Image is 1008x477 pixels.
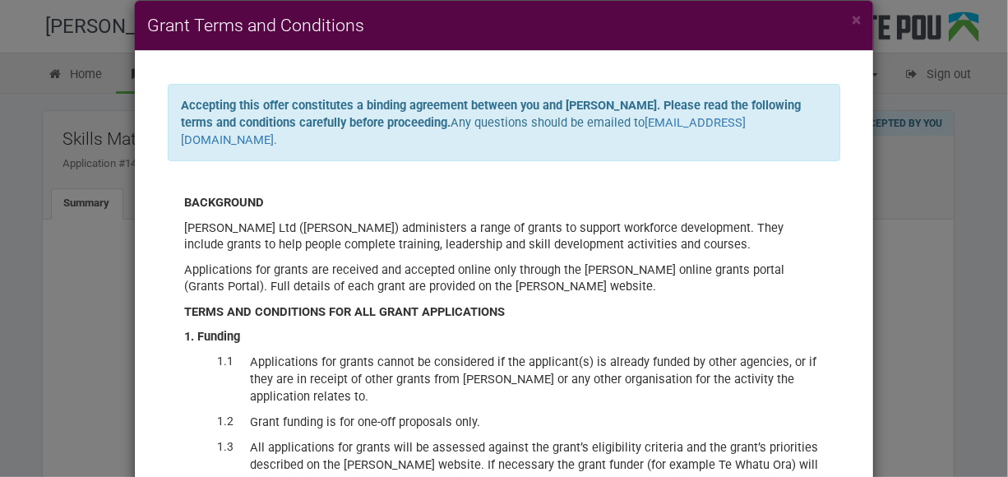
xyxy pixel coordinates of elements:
dd: Grant funding is for one-off proposals only. [250,414,824,431]
dd: Applications for grants cannot be considered if the applicant(s) is already funded by other agenc... [250,354,824,405]
p: [PERSON_NAME] Ltd ([PERSON_NAME]) administers a range of grants to support workforce development.... [184,220,824,253]
button: Close [852,12,861,29]
a: [EMAIL_ADDRESS][DOMAIN_NAME] [181,115,746,147]
b: Accepting this offer constitutes a binding agreement between you and [PERSON_NAME]. Please read t... [181,98,801,130]
dt: 1.1 [184,354,234,370]
div: Any questions should be emailed to . [168,84,840,161]
h4: Grant Terms and Conditions [147,13,861,38]
div: BACKGROUND [184,194,824,211]
div: TERMS AND CONDITIONS FOR ALL GRANT APPLICATIONS [184,303,824,321]
span: × [852,10,861,30]
dt: 1.2 [184,414,234,430]
div: 1. Funding [184,328,824,345]
p: Applications for grants are received and accepted online only through the [PERSON_NAME] online gr... [184,262,824,295]
dt: 1.3 [184,439,234,456]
